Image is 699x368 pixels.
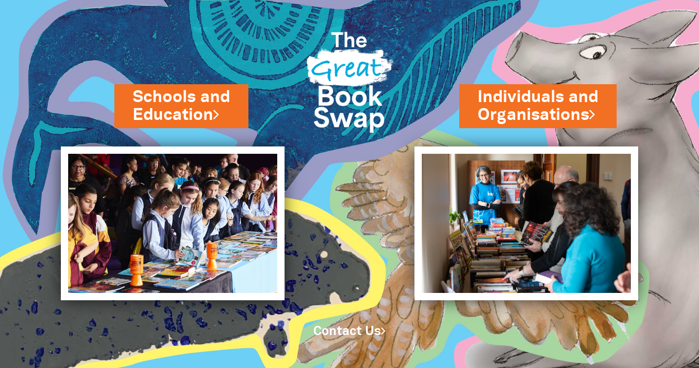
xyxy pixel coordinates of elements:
[414,146,638,300] img: Individuals and Organisations
[313,326,386,337] a: Contact Us
[61,146,285,300] img: Schools and Education
[478,86,598,126] a: Individuals andOrganisations
[133,86,230,126] a: Schools andEducation
[298,11,401,147] img: Great Bookswap logo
